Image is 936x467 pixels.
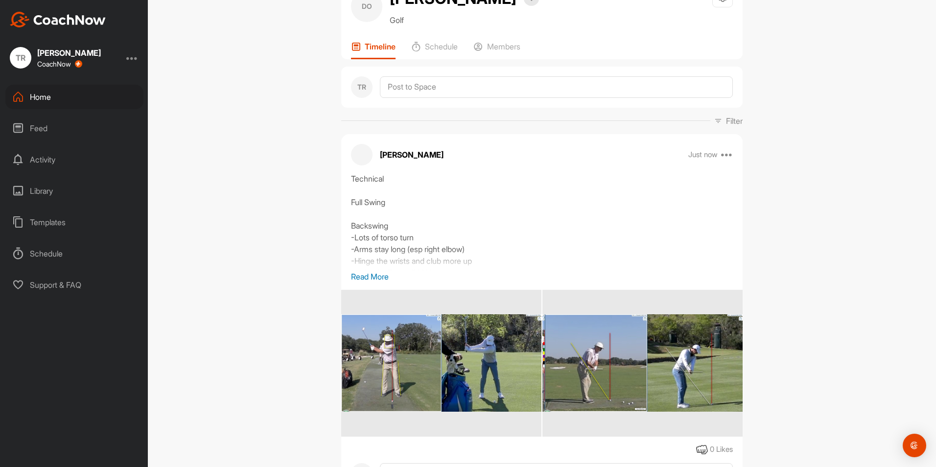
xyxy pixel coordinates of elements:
div: Schedule [5,241,143,266]
img: CoachNow [10,12,106,27]
p: Timeline [365,42,396,51]
p: Just now [688,150,718,160]
div: Feed [5,116,143,140]
p: Golf [390,14,539,26]
p: Schedule [425,42,458,51]
div: TR [10,47,31,69]
p: Members [487,42,520,51]
div: Activity [5,147,143,172]
div: Library [5,179,143,203]
div: Support & FAQ [5,273,143,297]
div: Home [5,85,143,109]
p: [PERSON_NAME] [380,149,444,161]
div: 0 Likes [710,444,733,455]
div: Templates [5,210,143,234]
div: Open Intercom Messenger [903,434,926,457]
img: media [341,314,541,412]
img: media [542,314,743,412]
div: [PERSON_NAME] [37,49,101,57]
div: Technical Full Swing Backswing -Lots of torso turn -Arms stay long (esp right elbow) -Hinge the w... [351,173,733,271]
div: CoachNow [37,60,82,68]
p: Filter [726,115,743,127]
p: Read More [351,271,733,282]
div: TR [351,76,373,98]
